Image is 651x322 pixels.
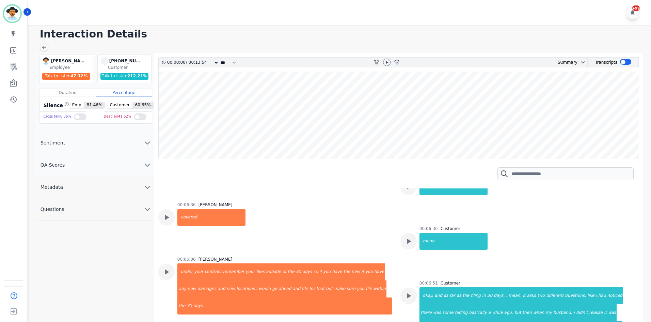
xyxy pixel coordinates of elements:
button: Metadata chevron down [35,176,154,198]
div: Talk to listen [100,73,149,80]
h1: Interaction Details [40,28,644,40]
div: 00:00:00 [167,58,186,67]
div: and [217,280,226,297]
div: the [462,287,470,304]
svg: chevron down [143,205,152,213]
div: and [434,287,443,304]
div: didn't [575,304,588,321]
div: when [533,304,545,321]
div: filing [470,287,481,304]
div: i [573,304,575,321]
div: you [322,263,331,280]
span: 212.21 % [127,74,147,78]
div: and [292,280,301,297]
div: a [488,304,491,321]
div: i [505,287,508,304]
div: basically [468,304,487,321]
div: had [598,287,607,304]
div: outside [265,263,282,280]
div: 00:06:36 [177,257,196,262]
div: realize [588,304,603,321]
div: you [365,263,374,280]
div: 30 [487,287,493,304]
div: mean, [508,287,522,304]
img: Bordered avatar [4,5,20,22]
div: i [595,287,598,304]
div: far [449,287,456,304]
div: in [481,287,487,304]
div: file [301,280,308,297]
div: it [603,304,607,321]
div: make [333,280,346,297]
div: i [255,280,258,297]
div: your [245,263,256,280]
div: the [178,297,186,315]
span: QA Scores [35,162,70,168]
div: but [514,304,522,321]
div: that [316,280,325,297]
div: under [178,263,193,280]
div: covered [178,209,245,226]
div: questions. [564,287,587,304]
div: if [361,263,365,280]
div: +99 [632,5,640,11]
div: have [374,263,385,280]
div: 30 [186,297,192,315]
svg: chevron down [143,161,152,169]
div: husband, [553,304,573,321]
div: it [522,287,526,304]
svg: chevron down [580,60,586,65]
div: days [302,263,313,280]
button: chevron down [577,60,586,65]
div: Customer [108,65,150,70]
div: if [319,263,323,280]
button: Questions chevron down [35,198,154,220]
div: was [432,304,442,321]
div: Employee [50,65,92,70]
span: Sentiment [35,139,70,146]
svg: chevron down [143,139,152,147]
div: file [365,280,372,297]
div: Summary [552,58,577,67]
div: was [607,304,617,321]
div: Customer [441,226,460,231]
div: the [343,263,351,280]
div: new [351,263,361,280]
div: fading [454,304,469,321]
div: but [325,280,333,297]
div: would [258,280,272,297]
div: 00:13:54 [187,58,206,67]
div: Percentage [96,89,152,96]
span: Questions [35,206,70,213]
div: days [193,297,392,315]
div: okay. [420,287,434,304]
div: noticed [607,287,623,304]
div: my [545,304,553,321]
div: as [456,287,462,304]
span: Customer [107,102,132,108]
div: locations [236,280,255,297]
div: go [271,280,278,297]
div: so [313,263,319,280]
span: 81.46 % [84,102,105,108]
div: days, [493,287,505,304]
div: Dead air 41.62 % [104,112,131,122]
div: your [193,263,204,280]
div: damages [197,280,217,297]
button: Sentiment chevron down [35,132,154,154]
div: for [308,280,316,297]
div: Duration [39,89,96,96]
div: Talk to listen [42,73,91,80]
div: ago, [504,304,514,321]
div: different [545,287,564,304]
div: two [537,287,545,304]
div: [PERSON_NAME] [199,257,233,262]
div: Transcripts [595,58,617,67]
div: mean, [420,233,488,250]
span: Emp [69,102,84,108]
div: as [443,287,449,304]
div: some [442,304,454,321]
div: while [491,304,503,321]
div: of [282,263,287,280]
div: Silence [42,102,69,109]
